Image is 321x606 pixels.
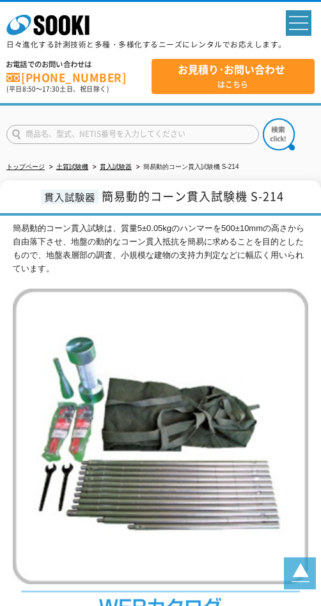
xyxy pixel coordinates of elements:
a: トップページ [6,163,45,170]
span: 簡易動的コーン貫入試験機 S-214 [102,187,284,205]
li: 簡易動的コーン貫入試験機 S-214 [134,161,239,174]
span: spMenu [289,22,308,24]
a: お見積り･お問い合わせはこちら [152,59,315,93]
p: 日々進化する計測技術と多種・多様化するニーズにレンタルでお応えします。 [6,38,315,51]
strong: お見積り･お問い合わせ [178,63,285,76]
a: 貫入試験器 [100,163,132,170]
span: (平日 ～ 土日、祝日除く) [6,84,109,93]
div: 簡易動的コーン貫入試験は、質量5±0.05kgのハンマーを500±10mmの高さから自由落下させ、地盤の動的なコーン貫入抵抗を簡易に求めることを目的としたもので、地盤表層部の調査、小規模な建物の... [13,222,309,275]
a: [PHONE_NUMBER] [6,71,145,84]
span: 8:50 [22,84,36,93]
span: はこちら [152,63,314,90]
span: 貫入試験器 [41,189,98,204]
img: btn_search.png [263,118,295,150]
span: お電話でのお問い合わせは [6,59,145,70]
img: 簡易動的コーン貫入試験機 S-214 [13,289,309,585]
input: 商品名、型式、NETIS番号を入力してください [6,125,259,144]
span: 17:30 [42,84,59,93]
a: 土質試験機 [56,163,88,170]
